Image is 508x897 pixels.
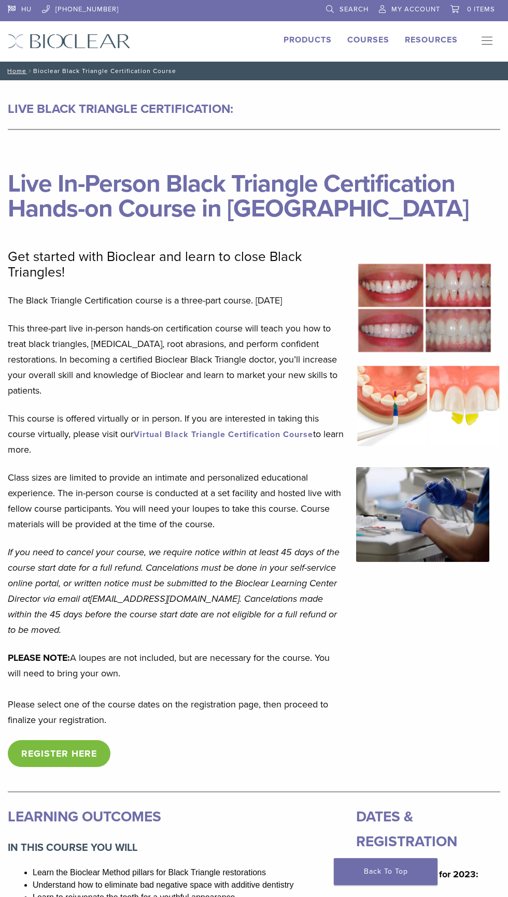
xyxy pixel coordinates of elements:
[347,35,389,45] a: Courses
[26,68,33,74] span: /
[284,35,332,45] a: Products
[356,804,500,854] h3: DATES & REGISTRATION
[8,804,344,829] h3: LEARNING OUTCOMES
[391,5,440,13] span: My Account
[8,650,344,728] p: A loupes are not included, but are necessary for the course. You will need to bring your own. Ple...
[8,411,344,457] p: This course is offered virtually or in person. If you are interested in taking this course virtua...
[8,102,233,117] strong: LIVE BLACK TRIANGLE CERTIFICATION:
[33,879,344,891] li: Understand how to eliminate bad negative space with additive dentistry
[8,34,131,49] img: Bioclear
[405,35,458,45] a: Resources
[8,249,344,280] p: Get started with Bioclear and learn to close Black Triangles!
[467,5,495,13] span: 0 items
[8,740,110,767] a: REGISTER HERE
[33,866,344,879] li: Learn the Bioclear Method pillars for Black Triangle restorations
[8,470,344,532] p: Class sizes are limited to provide an intimate and personalized educational experience. The in-pe...
[8,842,137,854] strong: IN THIS COURSE YOU WILL
[8,652,70,663] strong: PLEASE NOTE:
[8,321,344,398] p: This three-part live in-person hands-on certification course will teach you how to treat black tr...
[8,147,500,221] h1: Live In-Person Black Triangle Certification Hands-on Course in [GEOGRAPHIC_DATA]
[134,429,313,440] a: Virtual Black Triangle Certification Course
[473,34,500,49] nav: Primary Navigation
[4,67,26,75] a: Home
[334,858,438,885] a: Back To Top
[340,5,369,13] span: Search
[8,293,344,308] p: The Black Triangle Certification course is a three-part course. [DATE]
[8,546,340,635] em: If you need to cancel your course, we require notice within at least 45 days of the course start ...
